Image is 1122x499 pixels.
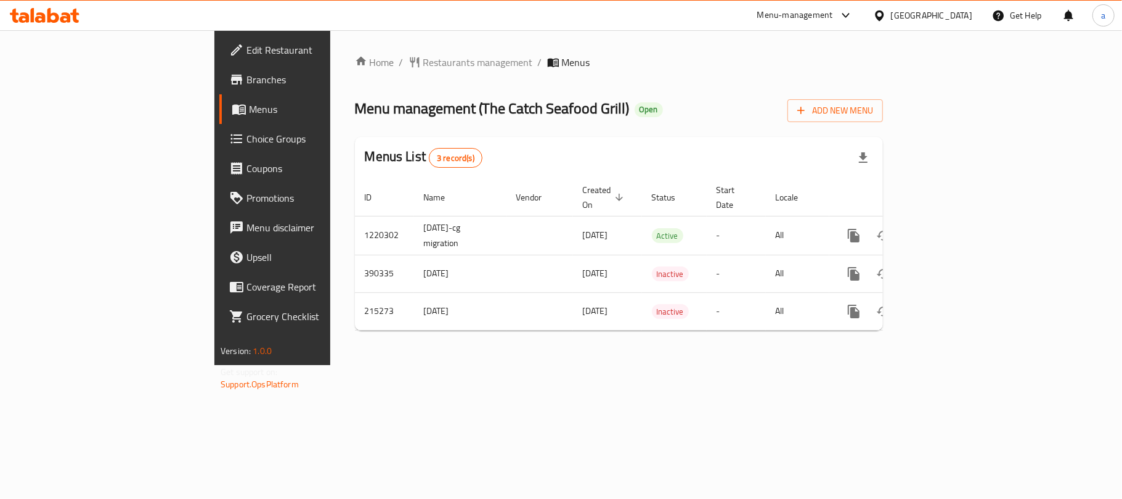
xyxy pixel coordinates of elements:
[869,297,898,326] button: Change Status
[707,216,766,255] td: -
[221,364,277,380] span: Get support on:
[1101,9,1105,22] span: a
[246,279,392,294] span: Coverage Report
[635,102,663,117] div: Open
[219,242,402,272] a: Upsell
[652,267,689,281] span: Inactive
[583,303,608,319] span: [DATE]
[246,72,392,87] span: Branches
[355,94,630,122] span: Menu management ( The Catch Seafood Grill )
[766,255,829,292] td: All
[583,227,608,243] span: [DATE]
[516,190,558,205] span: Vendor
[538,55,542,70] li: /
[219,94,402,124] a: Menus
[365,147,482,168] h2: Menus List
[219,272,402,302] a: Coverage Report
[221,343,251,359] span: Version:
[355,179,967,331] table: enhanced table
[429,148,482,168] div: Total records count
[869,259,898,289] button: Change Status
[848,143,878,173] div: Export file
[219,154,402,183] a: Coupons
[652,228,683,243] div: Active
[839,221,869,250] button: more
[652,229,683,243] span: Active
[249,102,392,117] span: Menus
[246,220,392,235] span: Menu disclaimer
[423,55,533,70] span: Restaurants management
[797,103,873,118] span: Add New Menu
[219,302,402,331] a: Grocery Checklist
[839,259,869,289] button: more
[766,292,829,330] td: All
[839,297,869,326] button: more
[766,216,829,255] td: All
[635,104,663,115] span: Open
[246,43,392,57] span: Edit Restaurant
[652,305,689,319] span: Inactive
[219,65,402,94] a: Branches
[652,266,689,281] div: Inactive
[562,55,590,70] span: Menus
[829,179,967,217] th: Actions
[414,292,506,330] td: [DATE]
[776,190,815,205] span: Locale
[355,55,883,70] nav: breadcrumb
[409,55,533,70] a: Restaurants management
[246,161,392,176] span: Coupons
[219,35,402,65] a: Edit Restaurant
[246,191,392,205] span: Promotions
[365,190,388,205] span: ID
[424,190,461,205] span: Name
[221,376,299,392] a: Support.OpsPlatform
[707,255,766,292] td: -
[707,292,766,330] td: -
[219,213,402,242] a: Menu disclaimer
[652,190,692,205] span: Status
[717,183,751,212] span: Start Date
[246,309,392,324] span: Grocery Checklist
[246,131,392,146] span: Choice Groups
[219,124,402,154] a: Choice Groups
[869,221,898,250] button: Change Status
[414,255,506,292] td: [DATE]
[583,265,608,281] span: [DATE]
[219,183,402,213] a: Promotions
[891,9,972,22] div: [GEOGRAPHIC_DATA]
[583,183,627,212] span: Created On
[429,152,482,164] span: 3 record(s)
[787,99,883,122] button: Add New Menu
[414,216,506,255] td: [DATE]-cg migration
[246,250,392,265] span: Upsell
[253,343,272,359] span: 1.0.0
[757,8,833,23] div: Menu-management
